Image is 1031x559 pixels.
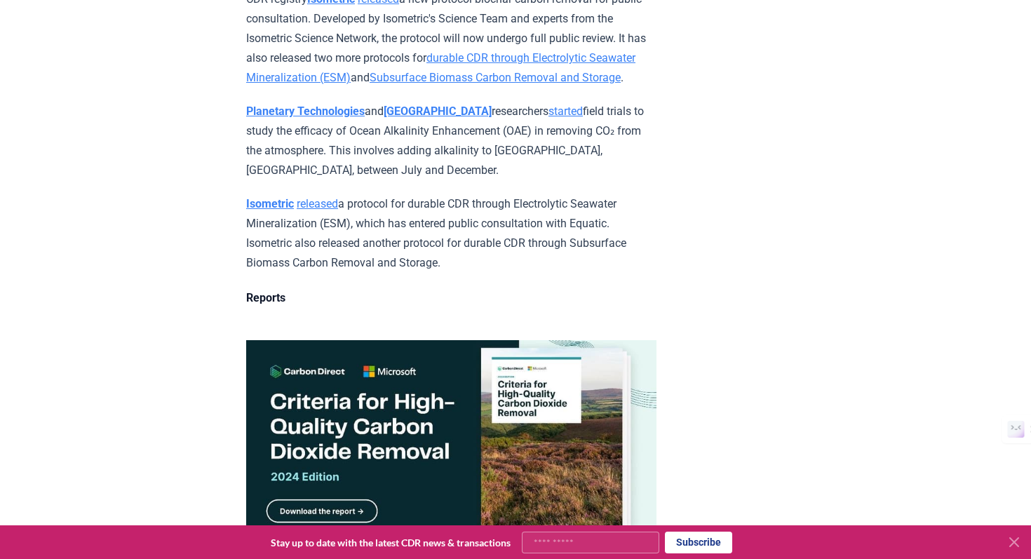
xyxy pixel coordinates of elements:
a: Subsurface Biomass Carbon Removal and Storage [370,71,621,84]
a: [GEOGRAPHIC_DATA] [384,105,492,118]
a: started [548,105,583,118]
p: a protocol for durable CDR through Electrolytic Seawater Mineralization (ESM), which has entered ... [246,194,656,273]
p: and researchers field trials to study the efficacy of Ocean Alkalinity Enhancement (OAE) in remov... [246,102,656,180]
a: released [297,197,338,210]
a: Isometric [246,197,294,210]
a: Planetary Technologies [246,105,365,118]
a: durable CDR through Electrolytic Seawater Mineralization (ESM) [246,51,635,84]
img: blog post image [246,340,656,546]
strong: Reports [246,291,285,304]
